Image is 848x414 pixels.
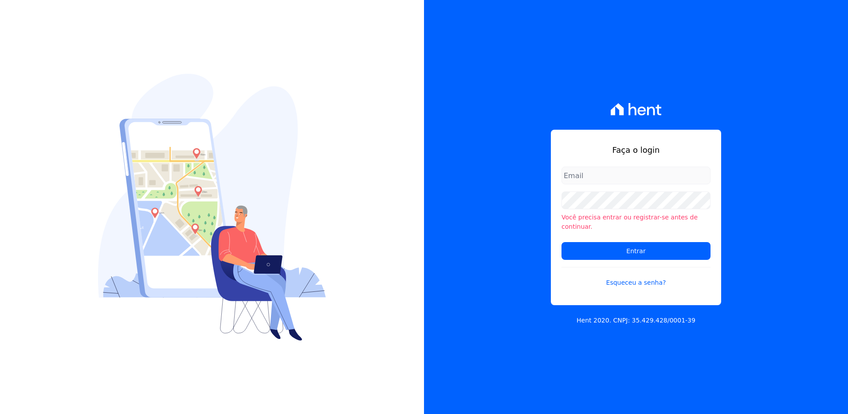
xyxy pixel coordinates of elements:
[561,267,711,287] a: Esqueceu a senha?
[561,167,711,184] input: Email
[561,144,711,156] h1: Faça o login
[577,316,695,325] p: Hent 2020. CNPJ: 35.429.428/0001-39
[98,74,326,341] img: Login
[561,242,711,260] input: Entrar
[561,213,711,231] li: Você precisa entrar ou registrar-se antes de continuar.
